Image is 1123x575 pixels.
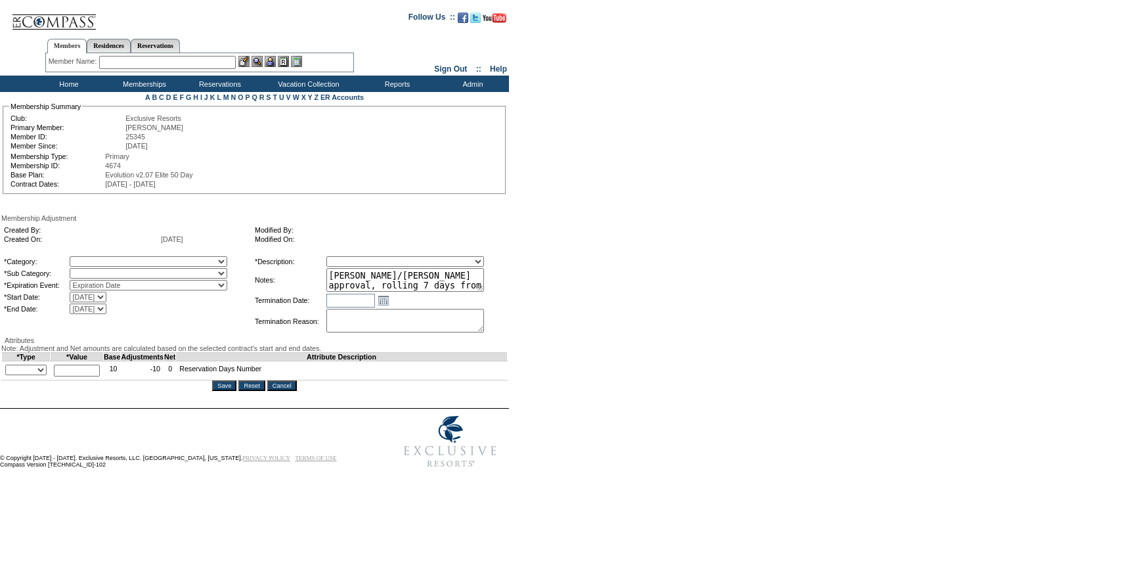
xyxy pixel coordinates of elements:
[255,256,325,267] td: *Description:
[231,93,236,101] a: N
[11,133,124,141] td: Member ID:
[125,142,148,150] span: [DATE]
[212,380,236,391] input: Save
[408,11,455,27] td: Follow Us ::
[391,409,509,474] img: Exclusive Resorts
[200,93,202,101] a: I
[267,380,297,391] input: Cancel
[105,152,129,160] span: Primary
[238,56,250,67] img: b_edit.gif
[266,93,271,101] a: S
[278,56,289,67] img: Reservations
[223,93,229,101] a: M
[291,56,302,67] img: b_calculator.gif
[47,39,87,53] a: Members
[252,56,263,67] img: View
[11,142,124,150] td: Member Since:
[49,56,99,67] div: Member Name:
[179,93,184,101] a: F
[104,361,121,380] td: 10
[159,93,164,101] a: C
[204,93,208,101] a: J
[252,93,257,101] a: Q
[458,12,468,23] img: Become our fan on Facebook
[273,93,277,101] a: T
[1,214,508,222] div: Membership Adjustment
[279,93,284,101] a: U
[301,93,306,101] a: X
[11,124,124,131] td: Primary Member:
[1,344,508,352] div: Note: Adjustment and Net amounts are calculated based on the selected contract's start and end da...
[166,93,171,101] a: D
[11,180,104,188] td: Contract Dates:
[433,76,509,92] td: Admin
[1,336,508,344] div: Attributes
[259,93,265,101] a: R
[4,292,68,302] td: *Start Date:
[181,76,256,92] td: Reservations
[4,226,160,234] td: Created By:
[9,103,82,110] legend: Membership Summary
[11,162,104,170] td: Membership ID:
[161,235,183,243] span: [DATE]
[483,16,506,24] a: Subscribe to our YouTube Channel
[242,455,290,461] a: PRIVACY POLICY
[476,64,481,74] span: ::
[308,93,313,101] a: Y
[104,353,121,361] td: Base
[470,16,481,24] a: Follow us on Twitter
[11,114,124,122] td: Club:
[131,39,180,53] a: Reservations
[121,361,164,380] td: -10
[256,76,358,92] td: Vacation Collection
[4,256,68,267] td: *Category:
[4,235,160,243] td: Created On:
[293,93,299,101] a: W
[2,353,51,361] td: *Type
[125,114,181,122] span: Exclusive Resorts
[255,293,325,308] td: Termination Date:
[186,93,191,101] a: G
[125,124,183,131] span: [PERSON_NAME]
[210,93,215,101] a: K
[105,76,181,92] td: Memberships
[173,93,177,101] a: E
[238,93,243,101] a: O
[255,226,500,234] td: Modified By:
[470,12,481,23] img: Follow us on Twitter
[4,268,68,279] td: *Sub Category:
[490,64,507,74] a: Help
[11,171,104,179] td: Base Plan:
[51,353,104,361] td: *Value
[265,56,276,67] img: Impersonate
[87,39,131,53] a: Residences
[217,93,221,101] a: L
[255,268,325,292] td: Notes:
[121,353,164,361] td: Adjustments
[145,93,150,101] a: A
[176,361,508,380] td: Reservation Days Number
[458,16,468,24] a: Become our fan on Facebook
[4,280,68,290] td: *Expiration Event:
[320,93,364,101] a: ER Accounts
[314,93,319,101] a: Z
[176,353,508,361] td: Attribute Description
[105,162,121,170] span: 4674
[255,235,500,243] td: Modified On:
[434,64,467,74] a: Sign Out
[483,13,506,23] img: Subscribe to our YouTube Channel
[105,171,192,179] span: Evolution v2.07 Elite 50 Day
[286,93,291,101] a: V
[11,3,97,30] img: Compass Home
[11,152,104,160] td: Membership Type:
[246,93,250,101] a: P
[105,180,156,188] span: [DATE] - [DATE]
[358,76,433,92] td: Reports
[164,361,176,380] td: 0
[255,309,325,334] td: Termination Reason:
[152,93,157,101] a: B
[30,76,105,92] td: Home
[125,133,145,141] span: 25345
[376,293,391,308] a: Open the calendar popup.
[296,455,337,461] a: TERMS OF USE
